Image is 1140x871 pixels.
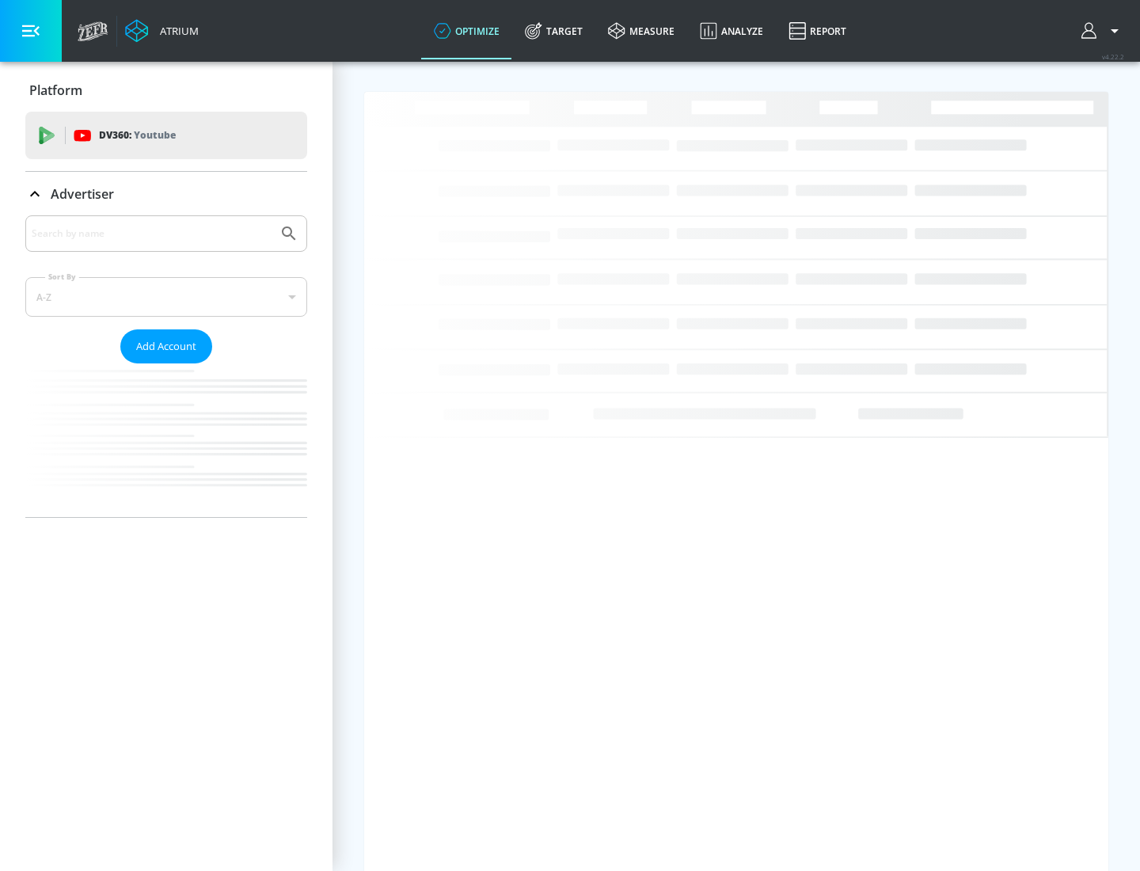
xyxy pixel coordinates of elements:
a: Analyze [687,2,776,59]
p: Youtube [134,127,176,143]
div: A-Z [25,277,307,317]
a: Atrium [125,19,199,43]
div: Advertiser [25,172,307,216]
p: DV360: [99,127,176,144]
p: Advertiser [51,185,114,203]
a: Target [512,2,595,59]
button: Add Account [120,329,212,363]
p: Platform [29,82,82,99]
a: optimize [421,2,512,59]
div: Platform [25,68,307,112]
a: measure [595,2,687,59]
span: Add Account [136,337,196,356]
div: DV360: Youtube [25,112,307,159]
div: Advertiser [25,215,307,517]
a: Report [776,2,859,59]
label: Sort By [45,272,79,282]
input: Search by name [32,223,272,244]
div: Atrium [154,24,199,38]
span: v 4.22.2 [1102,52,1124,61]
nav: list of Advertiser [25,363,307,517]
